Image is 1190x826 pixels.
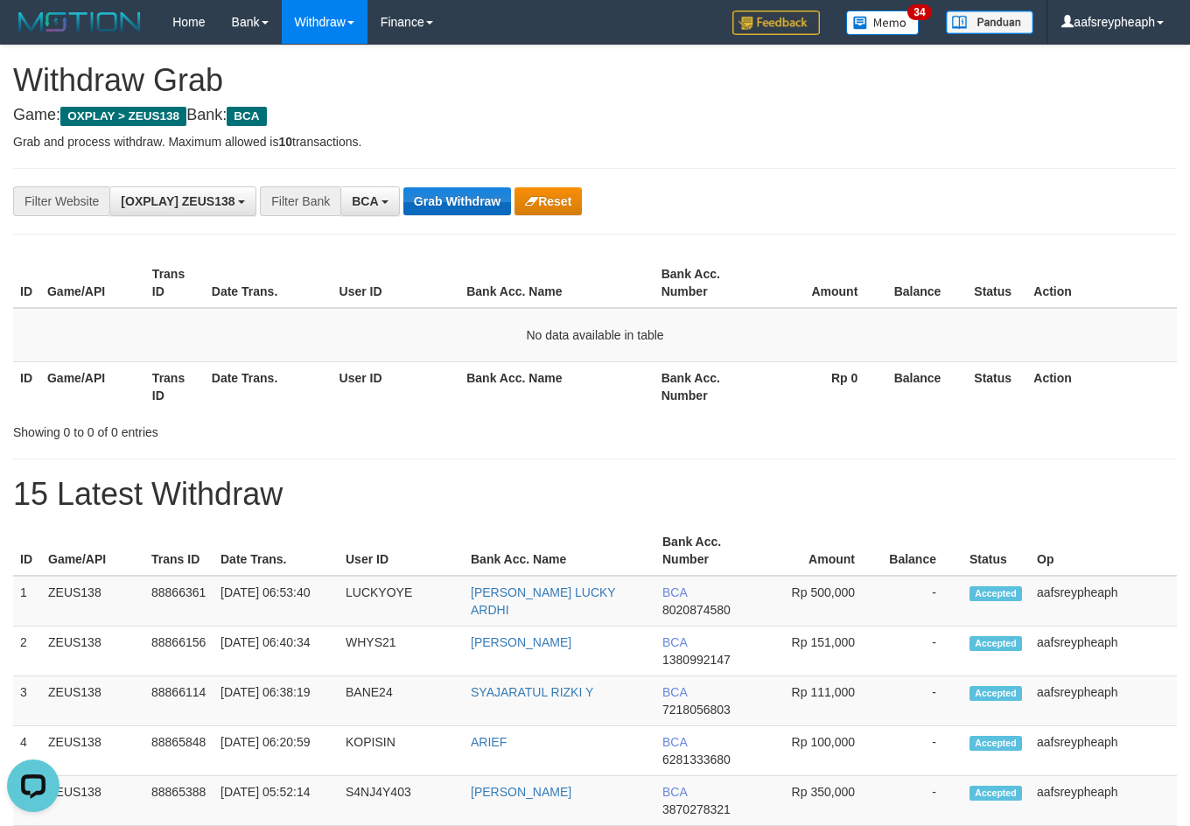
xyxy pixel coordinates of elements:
[471,635,571,649] a: [PERSON_NAME]
[654,361,759,411] th: Bank Acc. Number
[881,576,962,626] td: -
[881,526,962,576] th: Balance
[332,258,460,308] th: User ID
[662,703,731,717] span: Copy 7218056803 to clipboard
[1030,726,1177,776] td: aafsreypheaph
[514,187,582,215] button: Reset
[662,585,687,599] span: BCA
[662,752,731,766] span: Copy 6281333680 to clipboard
[13,726,41,776] td: 4
[144,626,213,676] td: 88866156
[881,676,962,726] td: -
[13,107,1177,124] h4: Game: Bank:
[339,626,464,676] td: WHYS21
[352,194,378,208] span: BCA
[41,576,144,626] td: ZEUS138
[759,576,881,626] td: Rp 500,000
[13,308,1177,362] td: No data available in table
[471,785,571,799] a: [PERSON_NAME]
[732,10,820,35] img: Feedback.jpg
[459,258,654,308] th: Bank Acc. Name
[881,626,962,676] td: -
[969,586,1022,601] span: Accepted
[13,9,146,35] img: MOTION_logo.png
[969,686,1022,701] span: Accepted
[332,361,460,411] th: User ID
[662,603,731,617] span: Copy 8020874580 to clipboard
[41,776,144,826] td: ZEUS138
[41,676,144,726] td: ZEUS138
[967,361,1026,411] th: Status
[339,576,464,626] td: LUCKYOYE
[1030,526,1177,576] th: Op
[13,63,1177,98] h1: Withdraw Grab
[654,258,759,308] th: Bank Acc. Number
[881,776,962,826] td: -
[1030,776,1177,826] td: aafsreypheaph
[145,258,205,308] th: Trans ID
[13,361,40,411] th: ID
[339,776,464,826] td: S4NJ4Y403
[213,726,339,776] td: [DATE] 06:20:59
[340,186,400,216] button: BCA
[339,526,464,576] th: User ID
[144,776,213,826] td: 88865388
[662,735,687,749] span: BCA
[13,626,41,676] td: 2
[205,361,332,411] th: Date Trans.
[13,133,1177,150] p: Grab and process withdraw. Maximum allowed is transactions.
[109,186,256,216] button: [OXPLAY] ZEUS138
[121,194,234,208] span: [OXPLAY] ZEUS138
[946,10,1033,34] img: panduan.png
[969,786,1022,801] span: Accepted
[213,526,339,576] th: Date Trans.
[662,653,731,667] span: Copy 1380992147 to clipboard
[962,526,1030,576] th: Status
[213,676,339,726] td: [DATE] 06:38:19
[144,526,213,576] th: Trans ID
[205,258,332,308] th: Date Trans.
[1026,258,1177,308] th: Action
[759,726,881,776] td: Rp 100,000
[339,676,464,726] td: BANE24
[907,4,931,20] span: 34
[759,676,881,726] td: Rp 111,000
[278,135,292,149] strong: 10
[41,626,144,676] td: ZEUS138
[41,726,144,776] td: ZEUS138
[662,685,687,699] span: BCA
[759,526,881,576] th: Amount
[459,361,654,411] th: Bank Acc. Name
[655,526,759,576] th: Bank Acc. Number
[144,676,213,726] td: 88866114
[13,258,40,308] th: ID
[969,636,1022,651] span: Accepted
[967,258,1026,308] th: Status
[13,526,41,576] th: ID
[1030,676,1177,726] td: aafsreypheaph
[13,676,41,726] td: 3
[1030,576,1177,626] td: aafsreypheaph
[759,258,885,308] th: Amount
[759,776,881,826] td: Rp 350,000
[60,107,186,126] span: OXPLAY > ZEUS138
[7,7,59,59] button: Open LiveChat chat widget
[471,735,507,749] a: ARIEF
[144,726,213,776] td: 88865848
[339,726,464,776] td: KOPISIN
[13,416,483,441] div: Showing 0 to 0 of 0 entries
[40,361,145,411] th: Game/API
[464,526,655,576] th: Bank Acc. Name
[213,626,339,676] td: [DATE] 06:40:34
[884,361,967,411] th: Balance
[471,685,593,699] a: SYAJARATUL RIZKI Y
[759,626,881,676] td: Rp 151,000
[403,187,511,215] button: Grab Withdraw
[881,726,962,776] td: -
[969,736,1022,751] span: Accepted
[13,576,41,626] td: 1
[471,585,615,617] a: [PERSON_NAME] LUCKY ARDHI
[41,526,144,576] th: Game/API
[662,802,731,816] span: Copy 3870278321 to clipboard
[213,776,339,826] td: [DATE] 05:52:14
